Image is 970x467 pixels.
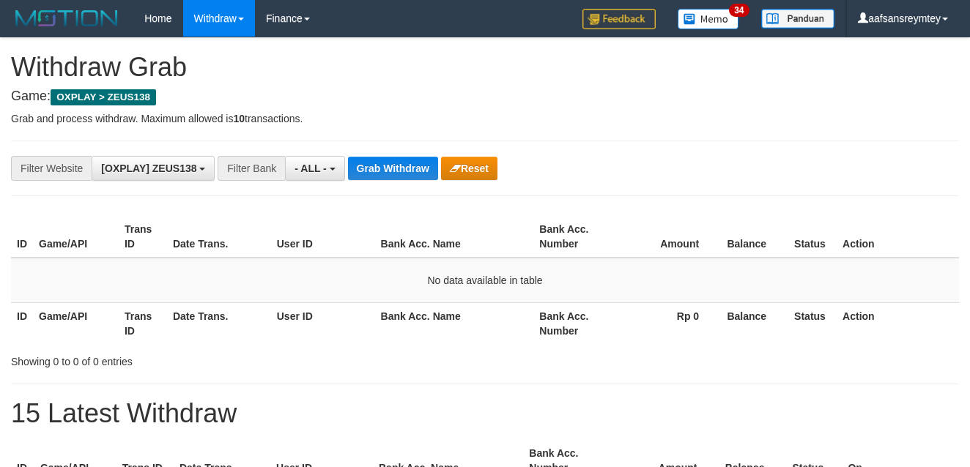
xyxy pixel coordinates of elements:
[788,216,837,258] th: Status
[11,53,959,82] h1: Withdraw Grab
[582,9,656,29] img: Feedback.jpg
[761,9,834,29] img: panduan.png
[788,302,837,344] th: Status
[619,302,721,344] th: Rp 0
[271,302,375,344] th: User ID
[33,216,119,258] th: Game/API
[119,216,167,258] th: Trans ID
[11,399,959,428] h1: 15 Latest Withdraw
[11,156,92,181] div: Filter Website
[729,4,749,17] span: 34
[11,7,122,29] img: MOTION_logo.png
[11,89,959,104] h4: Game:
[285,156,344,181] button: - ALL -
[101,162,196,174] span: [OXPLAY] ZEUS138
[837,216,959,258] th: Action
[51,89,156,105] span: OXPLAY > ZEUS138
[92,156,215,181] button: [OXPLAY] ZEUS138
[721,302,788,344] th: Balance
[441,157,497,180] button: Reset
[295,162,327,174] span: - ALL -
[348,157,438,180] button: Grab Withdraw
[233,113,245,124] strong: 10
[167,302,271,344] th: Date Trans.
[33,302,119,344] th: Game/API
[837,302,959,344] th: Action
[678,9,739,29] img: Button%20Memo.svg
[533,302,619,344] th: Bank Acc. Number
[11,258,959,303] td: No data available in table
[167,216,271,258] th: Date Trans.
[11,111,959,126] p: Grab and process withdraw. Maximum allowed is transactions.
[11,302,33,344] th: ID
[619,216,721,258] th: Amount
[271,216,375,258] th: User ID
[533,216,619,258] th: Bank Acc. Number
[721,216,788,258] th: Balance
[375,216,534,258] th: Bank Acc. Name
[375,302,534,344] th: Bank Acc. Name
[11,348,393,369] div: Showing 0 to 0 of 0 entries
[11,216,33,258] th: ID
[218,156,285,181] div: Filter Bank
[119,302,167,344] th: Trans ID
